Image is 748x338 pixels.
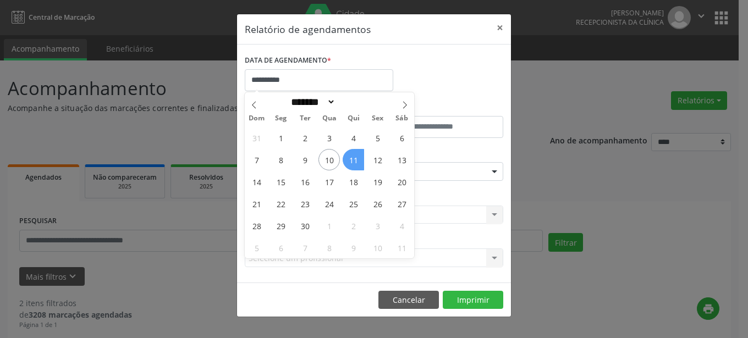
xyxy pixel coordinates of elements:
[246,127,267,148] span: Agosto 31, 2025
[293,115,317,122] span: Ter
[246,171,267,192] span: Setembro 14, 2025
[269,115,293,122] span: Seg
[246,193,267,214] span: Setembro 21, 2025
[246,215,267,236] span: Setembro 28, 2025
[245,22,371,36] h5: Relatório de agendamentos
[367,215,388,236] span: Outubro 3, 2025
[366,115,390,122] span: Sex
[318,215,340,236] span: Outubro 1, 2025
[391,149,413,170] span: Setembro 13, 2025
[294,127,316,148] span: Setembro 2, 2025
[318,171,340,192] span: Setembro 17, 2025
[294,149,316,170] span: Setembro 9, 2025
[270,193,291,214] span: Setembro 22, 2025
[443,291,503,309] button: Imprimir
[367,149,388,170] span: Setembro 12, 2025
[343,215,364,236] span: Outubro 2, 2025
[318,193,340,214] span: Setembro 24, 2025
[391,237,413,258] span: Outubro 11, 2025
[294,215,316,236] span: Setembro 30, 2025
[342,115,366,122] span: Qui
[287,96,335,108] select: Month
[270,171,291,192] span: Setembro 15, 2025
[343,237,364,258] span: Outubro 9, 2025
[294,193,316,214] span: Setembro 23, 2025
[294,237,316,258] span: Outubro 7, 2025
[270,127,291,148] span: Setembro 1, 2025
[318,237,340,258] span: Outubro 8, 2025
[318,149,340,170] span: Setembro 10, 2025
[270,215,291,236] span: Setembro 29, 2025
[245,52,331,69] label: DATA DE AGENDAMENTO
[343,193,364,214] span: Setembro 25, 2025
[270,237,291,258] span: Outubro 6, 2025
[246,237,267,258] span: Outubro 5, 2025
[367,171,388,192] span: Setembro 19, 2025
[270,149,291,170] span: Setembro 8, 2025
[391,215,413,236] span: Outubro 4, 2025
[367,127,388,148] span: Setembro 5, 2025
[377,99,503,116] label: ATÉ
[390,115,414,122] span: Sáb
[318,127,340,148] span: Setembro 3, 2025
[391,193,413,214] span: Setembro 27, 2025
[343,149,364,170] span: Setembro 11, 2025
[367,193,388,214] span: Setembro 26, 2025
[343,127,364,148] span: Setembro 4, 2025
[391,171,413,192] span: Setembro 20, 2025
[246,149,267,170] span: Setembro 7, 2025
[343,171,364,192] span: Setembro 18, 2025
[245,115,269,122] span: Dom
[489,14,511,41] button: Close
[294,171,316,192] span: Setembro 16, 2025
[391,127,413,148] span: Setembro 6, 2025
[317,115,342,122] span: Qua
[335,96,372,108] input: Year
[367,237,388,258] span: Outubro 10, 2025
[378,291,439,309] button: Cancelar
